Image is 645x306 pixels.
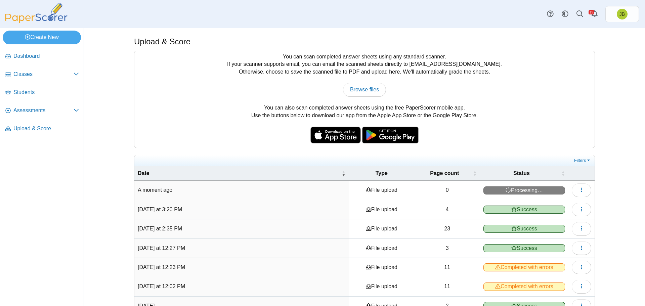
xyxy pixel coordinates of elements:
div: You can scan completed answer sheets using any standard scanner. If your scanner supports email, ... [134,51,595,148]
span: Joel Boyd [619,12,625,16]
span: Success [483,244,565,252]
td: 0 [414,181,480,200]
a: Students [3,85,82,101]
td: 11 [414,258,480,277]
td: 4 [414,200,480,219]
a: Dashboard [3,48,82,64]
td: File upload [349,277,414,296]
td: File upload [349,239,414,258]
span: Completed with errors [483,263,565,271]
img: PaperScorer [3,3,70,23]
td: File upload [349,200,414,219]
span: Date [138,170,340,177]
span: Browse files [350,87,379,92]
td: 11 [414,277,480,296]
span: Joel Boyd [617,9,628,19]
a: Browse files [343,83,386,96]
time: Oct 1, 2025 at 12:27 PM [138,245,185,251]
span: Type [352,170,411,177]
span: Assessments [13,107,74,114]
a: PaperScorer [3,18,70,24]
td: 3 [414,239,480,258]
td: File upload [349,181,414,200]
time: Oct 6, 2025 at 9:12 AM [138,187,172,193]
span: Dashboard [13,52,79,60]
a: Create New [3,31,81,44]
span: Status [483,170,560,177]
a: Classes [3,67,82,83]
a: Filters [572,157,593,164]
td: File upload [349,258,414,277]
span: Success [483,206,565,214]
h1: Upload & Score [134,36,190,47]
time: Oct 2, 2025 at 3:20 PM [138,207,182,212]
span: Upload & Score [13,125,79,132]
span: Processing… [483,186,565,194]
span: Page count [418,170,471,177]
span: Date : Activate to remove sorting [341,170,345,177]
span: Success [483,225,565,233]
a: Alerts [587,7,602,21]
time: Oct 1, 2025 at 12:02 PM [138,283,185,289]
a: Assessments [3,103,82,119]
span: Status : Activate to sort [561,170,565,177]
td: 23 [414,219,480,238]
span: Classes [13,71,74,78]
span: Students [13,89,79,96]
td: File upload [349,219,414,238]
span: Page count : Activate to sort [473,170,477,177]
a: Upload & Score [3,121,82,137]
img: google-play-badge.png [362,127,419,143]
img: apple-store-badge.svg [310,127,361,143]
a: Joel Boyd [605,6,639,22]
time: Oct 1, 2025 at 12:23 PM [138,264,185,270]
span: Completed with errors [483,282,565,291]
time: Oct 1, 2025 at 2:35 PM [138,226,182,231]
